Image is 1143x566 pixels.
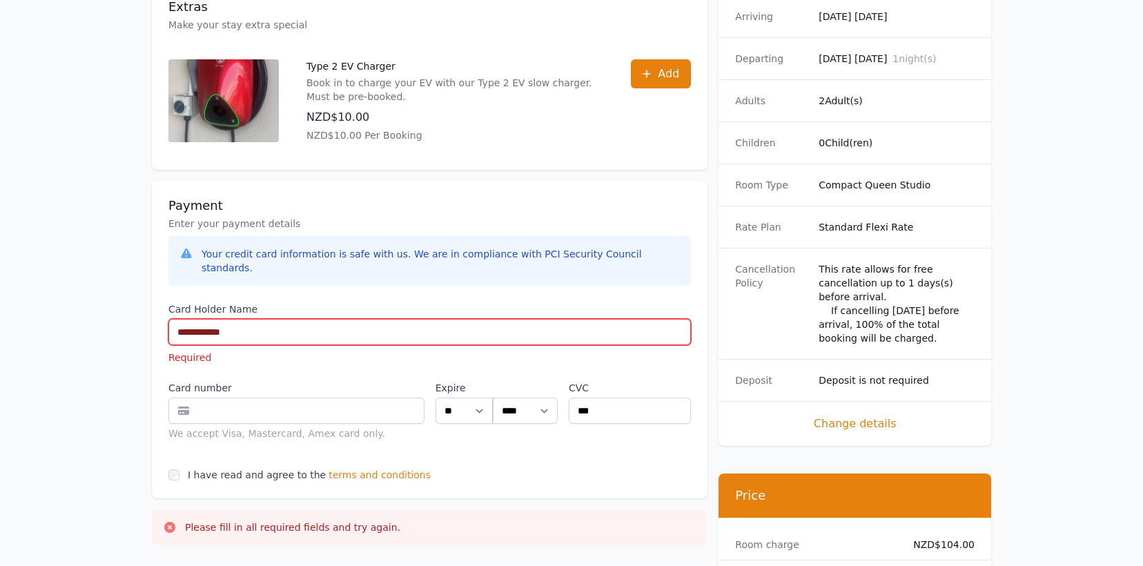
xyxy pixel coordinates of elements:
dt: Cancellation Policy [735,262,808,345]
dt: Rate Plan [735,220,808,234]
p: NZD$10.00 [306,109,603,126]
dt: Children [735,136,808,150]
p: Please fill in all required fields and try again. [185,520,400,534]
dd: Deposit is not required [819,373,975,387]
div: This rate allows for free cancellation up to 1 days(s) before arrival. If cancelling [DATE] befor... [819,262,975,345]
dt: Room Type [735,178,808,192]
p: Type 2 EV Charger [306,59,603,73]
p: NZD$10.00 Per Booking [306,128,603,142]
p: Book in to charge your EV with our Type 2 EV slow charger. Must be pre-booked. [306,76,603,104]
label: I have read and agree to the [188,469,326,480]
dd: Compact Queen Studio [819,178,975,192]
img: Type 2 EV Charger [168,59,279,142]
label: . [493,381,558,395]
dt: Deposit [735,373,808,387]
span: terms and conditions [329,468,431,482]
span: Add [658,66,679,82]
div: We accept Visa, Mastercard, Amex card only. [168,427,424,440]
div: Your credit card information is safe with us. We are in compliance with PCI Security Council stan... [202,247,680,275]
p: Enter your payment details [168,217,691,231]
dd: [DATE] [DATE] [819,52,975,66]
h3: Payment [168,197,691,214]
span: Change details [735,416,975,432]
button: Add [631,59,691,88]
dd: [DATE] [DATE] [819,10,975,23]
dd: 0 Child(ren) [819,136,975,150]
dt: Adults [735,94,808,108]
label: Card Holder Name [168,302,691,316]
span: 1 night(s) [892,53,936,64]
dt: Departing [735,52,808,66]
dd: 2 Adult(s) [819,94,975,108]
dt: Arriving [735,10,808,23]
label: Expire [436,381,493,395]
label: Card number [168,381,424,395]
dt: Room charge [735,538,891,552]
h3: Price [735,487,975,504]
dd: NZD$104.00 [902,538,975,552]
label: CVC [569,381,691,395]
p: Make your stay extra special [168,18,691,32]
dd: Standard Flexi Rate [819,220,975,234]
p: Required [168,351,691,364]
